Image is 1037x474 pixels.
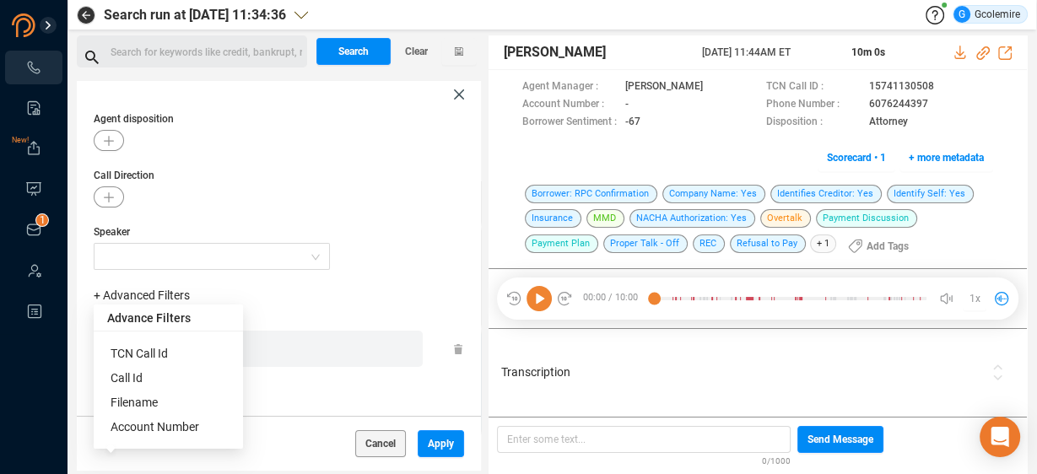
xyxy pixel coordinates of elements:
li: Visuals [5,172,62,206]
span: REC [693,234,725,253]
button: Scorecard • 1 [818,144,895,171]
button: Add Tags [838,233,919,260]
span: Transcription [501,364,983,381]
span: [DATE] 11:44AM ET [702,45,832,60]
button: Apply [418,430,464,457]
span: 1x [969,285,980,312]
span: Attorney [869,114,908,132]
span: Account Number [111,420,199,434]
div: Gcolemire [953,6,1020,23]
span: New! [12,123,29,157]
li: Inbox [5,213,62,246]
span: 00:00 / 10:00 [573,286,654,311]
span: Account Number : [522,96,617,114]
button: Cancel [355,430,406,457]
span: Apply [428,430,454,457]
span: Speaker [94,224,330,240]
span: Cancel [365,430,396,457]
span: -67 [625,114,640,132]
li: Interactions [5,51,62,84]
span: Clear [405,38,428,65]
span: Proper Talk - Off [603,234,688,253]
button: Search [316,38,391,65]
span: Overtalk [760,209,811,228]
span: Search run at [DATE] 11:34:36 [104,5,286,25]
span: Company Name: Yes [662,185,765,203]
span: Filename [111,396,158,409]
span: + 1 [810,234,836,253]
span: Refusal to Pay [730,234,806,253]
img: prodigal-logo [12,13,105,37]
sup: 1 [36,214,48,226]
button: 1x [963,287,986,310]
span: 6076244397 [869,96,928,114]
span: 10m 0s [851,46,885,58]
span: G [959,6,965,23]
span: Payment Discussion [816,209,917,228]
span: Phone Number : [766,96,861,114]
span: Agent Manager : [522,78,617,96]
button: + more metadata [899,144,993,171]
div: Open Intercom Messenger [980,417,1020,457]
span: Agent disposition [94,111,464,127]
li: Exports [5,132,62,165]
a: New! [25,140,42,157]
span: [PERSON_NAME] [625,78,703,96]
span: TCN Call ID : [766,78,861,96]
span: Borrower Sentiment : [522,114,617,132]
span: - [625,96,629,114]
span: Payment Plan [525,234,598,253]
span: 15741130508 [869,78,934,96]
li: Smart Reports [5,91,62,125]
span: Scorecard • 1 [827,144,886,171]
span: Call Id [111,371,143,385]
span: 0/1000 [762,453,791,467]
span: NACHA Authorization: Yes [629,209,755,228]
div: Advance Filters [94,304,243,331]
button: Send Message [797,426,883,453]
span: TCN Call Id [111,347,168,360]
span: Disposition : [766,114,861,132]
span: Call Direction [94,168,464,183]
span: [PERSON_NAME] [504,42,606,62]
span: + Advanced Filters [94,288,190,302]
span: MMD [586,209,624,228]
span: Identifies Creditor: Yes [770,185,882,203]
span: Insurance [525,209,581,228]
p: 1 [40,214,46,231]
span: Send Message [807,426,873,453]
span: Borrower: RPC Confirmation [525,185,657,203]
span: + more metadata [909,144,984,171]
span: Search [338,38,369,65]
span: Identify Self: Yes [887,185,974,203]
button: Clear [391,38,441,65]
span: Add Tags [867,233,909,260]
